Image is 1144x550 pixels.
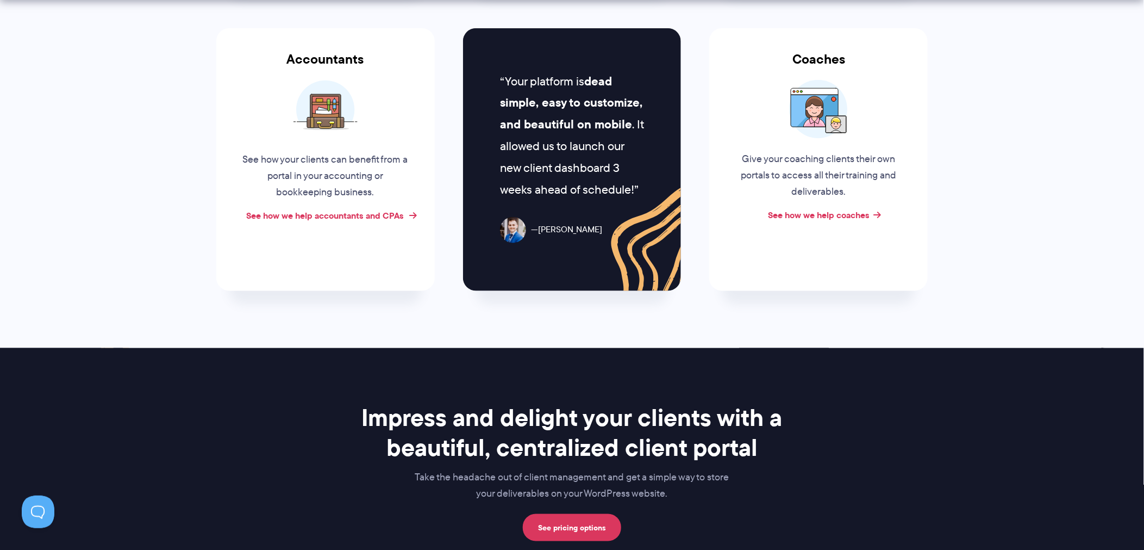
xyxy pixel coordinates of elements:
[531,222,602,238] span: [PERSON_NAME]
[500,72,643,198] span: Your platform is . It allowed us to launch our new client dashboard 3 weeks ahead of schedule!
[355,403,789,463] h2: Impress and delight your clients with a beautiful, centralized client portal
[768,208,870,221] a: See how we help coaches
[22,496,54,528] iframe: Toggle Customer Support
[709,52,928,80] h3: Coaches
[523,514,621,541] a: See pricing options
[247,209,404,222] a: See how we help accountants and CPAs
[355,469,789,502] p: Take the headache out of client management and get a simple way to store your deliverables on you...
[500,72,642,134] b: dead simple, easy to customize, and beautiful on mobile
[243,152,408,201] p: See how your clients can benefit from a portal in your accounting or bookkeeping business.
[736,151,901,200] p: Give your coaching clients their own portals to access all their training and deliverables.
[216,52,435,80] h3: Accountants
